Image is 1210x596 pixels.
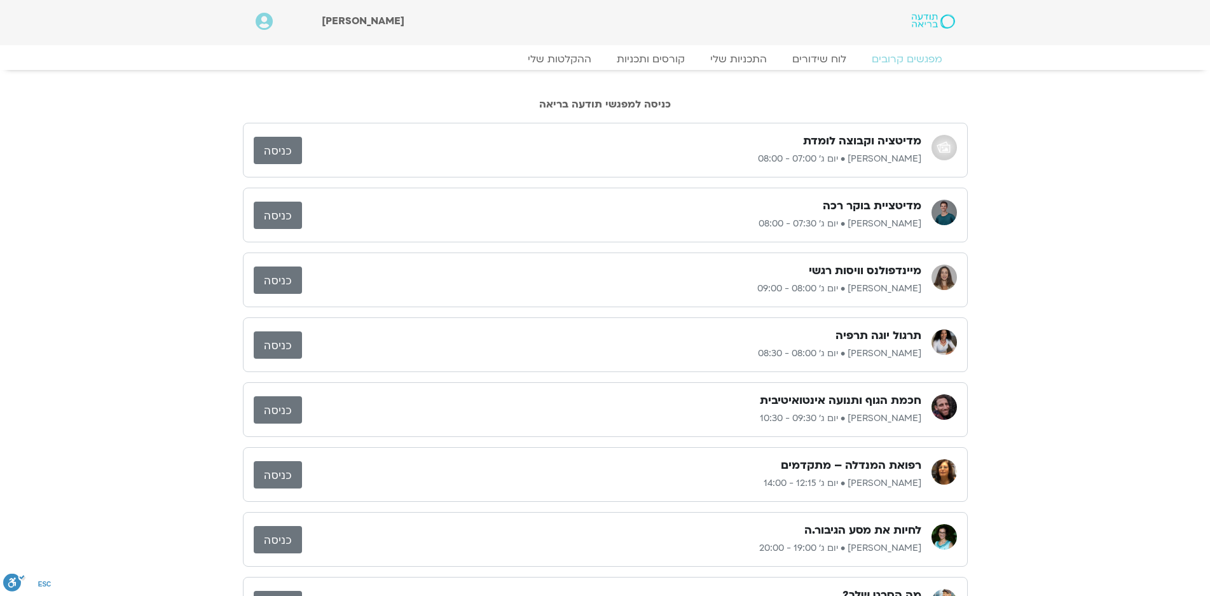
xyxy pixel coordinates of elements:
h3: מדיטציה וקבוצה לומדת [803,134,921,149]
a: התכניות שלי [698,53,780,66]
p: [PERSON_NAME] • יום ג׳ 19:00 - 20:00 [302,541,921,556]
h2: כניסה למפגשי תודעה בריאה [243,99,968,110]
img: אודי שפריר [932,135,957,160]
a: כניסה [254,461,302,489]
h3: לחיות את מסע הגיבור.ה [804,523,921,538]
a: מפגשים קרובים [859,53,955,66]
img: אורי דאובר [932,200,957,225]
img: ענת קדר [932,329,957,355]
p: [PERSON_NAME] • יום ג׳ 12:15 - 14:00 [302,476,921,491]
a: ההקלטות שלי [515,53,604,66]
h3: מיינדפולנס וויסות רגשי [809,263,921,279]
img: בן קמינסקי [932,394,957,420]
a: לוח שידורים [780,53,859,66]
h3: מדיטציית בוקר רכה [823,198,921,214]
nav: Menu [256,53,955,66]
p: [PERSON_NAME] • יום ג׳ 08:00 - 08:30 [302,346,921,361]
span: [PERSON_NAME] [322,14,404,28]
a: כניסה [254,137,302,164]
h3: תרגול יוגה תרפיה [835,328,921,343]
a: קורסים ותכניות [604,53,698,66]
img: רונית הולנדר [932,459,957,485]
a: כניסה [254,202,302,229]
img: הילן נבות [932,265,957,290]
a: כניסה [254,331,302,359]
img: תמר לינצבסקי [932,524,957,550]
a: כניסה [254,267,302,294]
p: [PERSON_NAME] • יום ג׳ 07:30 - 08:00 [302,216,921,232]
p: [PERSON_NAME] • יום ג׳ 07:00 - 08:00 [302,151,921,167]
h3: חכמת הגוף ותנועה אינטואיטיבית [760,393,921,408]
h3: רפואת המנדלה – מתקדמים [781,458,921,473]
p: [PERSON_NAME] • יום ג׳ 09:30 - 10:30 [302,411,921,426]
a: כניסה [254,526,302,553]
a: כניסה [254,396,302,424]
p: [PERSON_NAME] • יום ג׳ 08:00 - 09:00 [302,281,921,296]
